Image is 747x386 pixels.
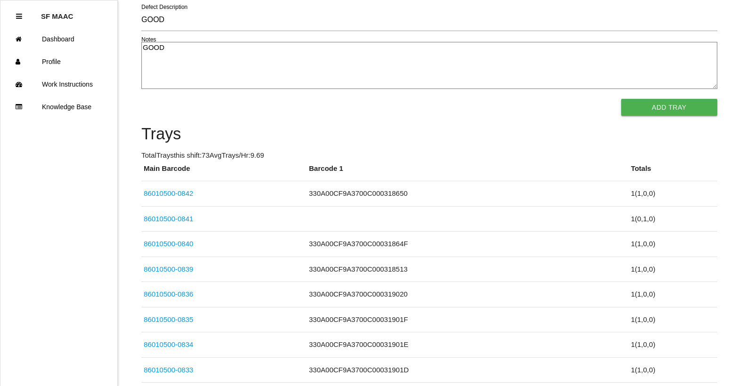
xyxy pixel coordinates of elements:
label: Notes [141,35,156,44]
td: 330A00CF9A3700C000318513 [307,257,629,282]
p: Total Trays this shift: 73 Avg Trays /Hr: 9.69 [141,150,717,161]
td: 330A00CF9A3700C00031901E [307,332,629,358]
button: Add Tray [621,99,717,116]
a: 86010500-0834 [144,340,193,348]
td: 330A00CF9A3700C000319020 [307,282,629,307]
td: 1 ( 1 , 0 , 0 ) [629,257,717,282]
a: Profile [0,50,117,73]
label: Defect Description [141,3,188,11]
td: 1 ( 1 , 0 , 0 ) [629,332,717,358]
th: Totals [629,163,717,181]
a: Knowledge Base [0,96,117,118]
td: 330A00CF9A3700C00031901D [307,357,629,383]
a: 86010500-0833 [144,366,193,374]
a: Dashboard [0,28,117,50]
td: 330A00CF9A3700C00031901F [307,307,629,332]
td: 1 ( 0 , 1 , 0 ) [629,206,717,232]
a: 86010500-0840 [144,240,193,248]
p: SF MAAC [41,5,73,20]
td: 330A00CF9A3700C000318650 [307,181,629,207]
td: 1 ( 1 , 0 , 0 ) [629,282,717,307]
a: 86010500-0842 [144,189,193,197]
a: 86010500-0841 [144,215,193,223]
a: 86010500-0839 [144,265,193,273]
td: 1 ( 1 , 0 , 0 ) [629,232,717,257]
td: 330A00CF9A3700C00031864F [307,232,629,257]
td: 1 ( 1 , 0 , 0 ) [629,357,717,383]
th: Barcode 1 [307,163,629,181]
h4: Trays [141,125,717,143]
td: 1 ( 1 , 0 , 0 ) [629,181,717,207]
th: Main Barcode [141,163,307,181]
div: Close [16,5,22,28]
a: Work Instructions [0,73,117,96]
a: 86010500-0836 [144,290,193,298]
a: 86010500-0835 [144,315,193,323]
td: 1 ( 1 , 0 , 0 ) [629,307,717,332]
